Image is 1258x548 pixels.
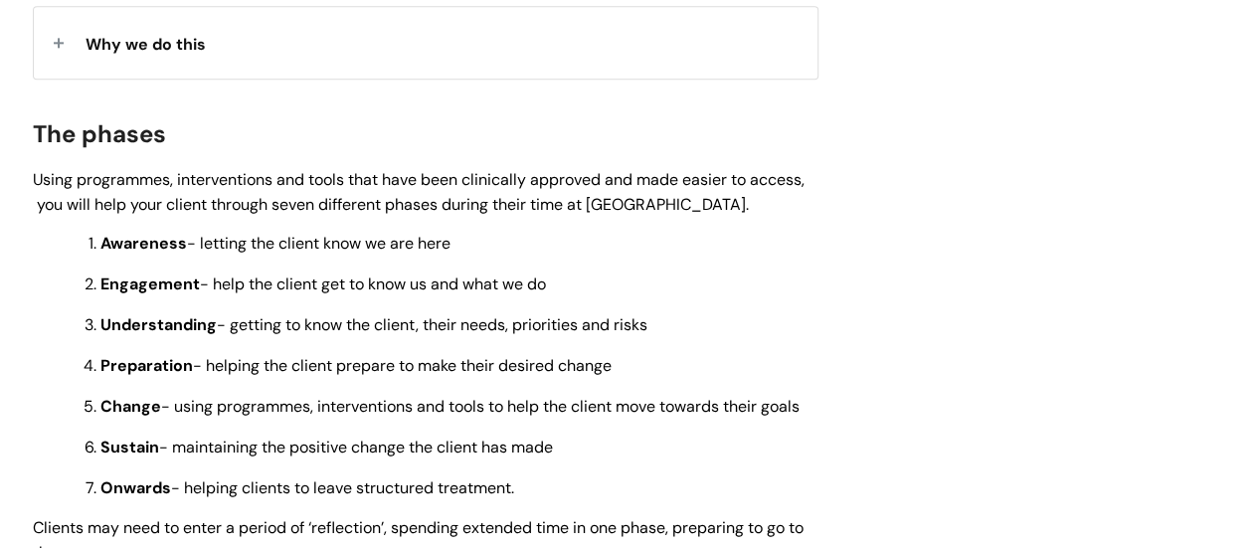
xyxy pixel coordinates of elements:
[100,233,187,254] strong: Awareness
[100,396,161,417] strong: Change
[100,355,193,376] strong: Preparation
[33,169,805,215] span: Using programmes, interventions and tools that have been clinically approved and made easier to a...
[100,314,647,335] span: - getting to know the client, their needs, priorities and risks
[100,355,612,376] span: - helping the client prepare to make their desired change
[86,34,206,55] span: Why we do this
[100,477,514,498] span: - helping clients to leave structured treatment.
[100,314,217,335] strong: Understanding
[100,437,159,457] strong: Sustain
[100,274,200,294] strong: Engagement
[100,437,553,457] span: - maintaining the positive change the client has made
[100,396,800,417] span: - using programmes, interventions and tools to help the client move towards their goals
[33,118,166,149] span: The phases
[100,274,546,294] span: - help the client get to know us and what we do
[100,233,450,254] span: - letting the client know we are here
[100,477,171,498] strong: Onwards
